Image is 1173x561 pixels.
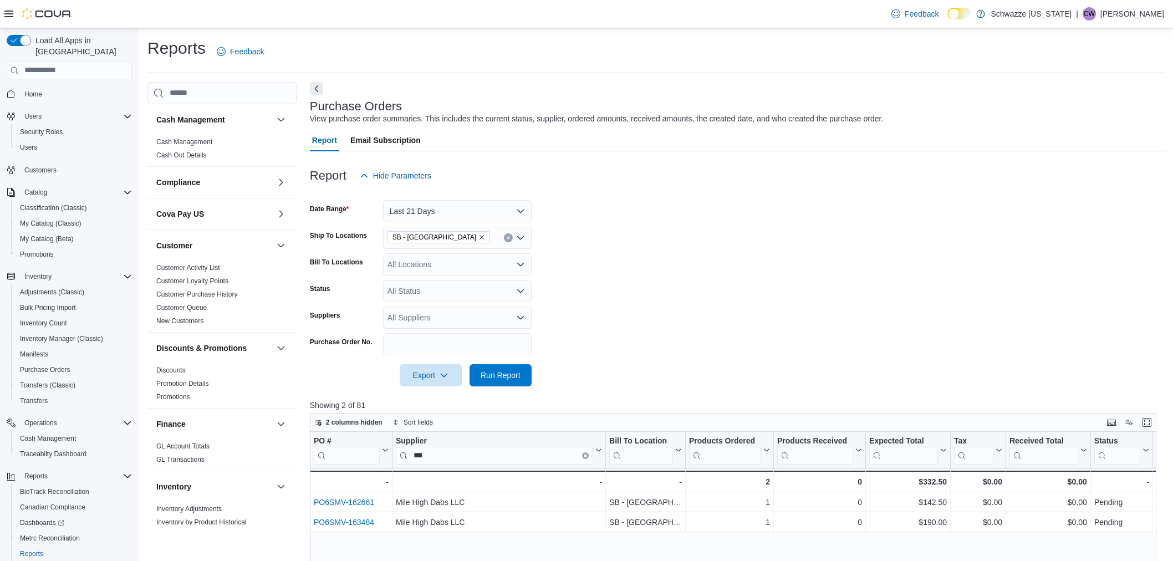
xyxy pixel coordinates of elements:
[991,7,1072,21] p: Schwazze [US_STATE]
[156,317,203,325] span: New Customers
[20,334,103,343] span: Inventory Manager (Classic)
[16,485,94,498] a: BioTrack Reconciliation
[314,436,389,464] button: PO #
[156,177,200,188] h3: Compliance
[20,164,61,177] a: Customers
[954,436,993,446] div: Tax
[869,436,947,464] button: Expected Total
[777,475,862,488] div: 0
[1123,416,1136,429] button: Display options
[16,394,132,407] span: Transfers
[20,549,43,558] span: Reports
[20,434,76,443] span: Cash Management
[156,277,228,285] a: Customer Loyalty Points
[274,176,288,189] button: Compliance
[20,416,62,430] button: Operations
[156,240,272,251] button: Customer
[11,247,136,262] button: Promotions
[11,216,136,231] button: My Catalog (Classic)
[20,503,85,512] span: Canadian Compliance
[11,515,136,531] a: Dashboards
[20,250,54,259] span: Promotions
[11,499,136,515] button: Canadian Compliance
[396,436,602,464] button: SupplierClear input
[16,217,86,230] a: My Catalog (Classic)
[689,516,770,529] div: 1
[20,470,132,483] span: Reports
[156,366,186,374] a: Discounts
[954,475,1002,488] div: $0.00
[22,8,72,19] img: Cova
[16,317,72,330] a: Inventory Count
[156,455,205,464] span: GL Transactions
[609,436,682,464] button: Bill To Location
[20,143,37,152] span: Users
[16,547,48,560] a: Reports
[156,151,207,160] span: Cash Out Details
[1009,475,1087,488] div: $0.00
[20,186,52,199] button: Catalog
[16,363,75,376] a: Purchase Orders
[16,201,132,215] span: Classification (Classic)
[20,534,80,543] span: Metrc Reconciliation
[470,364,532,386] button: Run Report
[16,394,52,407] a: Transfers
[310,113,884,125] div: View purchase order summaries. This includes the current status, supplier, ordered amounts, recei...
[274,480,288,493] button: Inventory
[16,547,132,560] span: Reports
[689,436,770,464] button: Products Ordered
[313,475,389,488] div: -
[156,504,222,513] span: Inventory Adjustments
[869,496,947,509] div: $142.50
[396,475,602,488] div: -
[16,285,89,299] a: Adjustments (Classic)
[310,416,387,429] button: 2 columns hidden
[16,285,132,299] span: Adjustments (Classic)
[326,418,382,427] span: 2 columns hidden
[147,440,297,471] div: Finance
[156,518,247,526] a: Inventory by Product Historical
[230,46,264,57] span: Feedback
[582,452,589,458] button: Clear input
[16,447,132,461] span: Traceabilty Dashboard
[11,378,136,393] button: Transfers (Classic)
[11,300,136,315] button: Bulk Pricing Import
[16,141,42,154] a: Users
[954,516,1002,529] div: $0.00
[516,287,525,295] button: Open list of options
[11,446,136,462] button: Traceabilty Dashboard
[1094,475,1149,488] div: -
[310,258,363,267] label: Bill To Locations
[2,468,136,484] button: Reports
[147,135,297,166] div: Cash Management
[11,284,136,300] button: Adjustments (Classic)
[16,332,108,345] a: Inventory Manager (Classic)
[156,343,247,354] h3: Discounts & Promotions
[887,3,943,25] a: Feedback
[481,370,521,381] span: Run Report
[11,140,136,155] button: Users
[16,432,80,445] a: Cash Management
[1009,436,1078,446] div: Received Total
[16,301,132,314] span: Bulk Pricing Import
[156,343,272,354] button: Discounts & Promotions
[212,40,268,63] a: Feedback
[20,365,70,374] span: Purchase Orders
[20,270,132,283] span: Inventory
[156,456,205,463] a: GL Transactions
[31,35,132,57] span: Load All Apps in [GEOGRAPHIC_DATA]
[1105,416,1118,429] button: Keyboard shortcuts
[20,110,132,123] span: Users
[16,532,84,545] a: Metrc Reconciliation
[20,127,63,136] span: Security Roles
[147,364,297,408] div: Discounts & Promotions
[20,203,87,212] span: Classification (Classic)
[20,110,46,123] button: Users
[11,393,136,409] button: Transfers
[16,201,91,215] a: Classification (Classic)
[1009,436,1087,464] button: Received Total
[516,313,525,322] button: Open list of options
[609,475,682,488] div: -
